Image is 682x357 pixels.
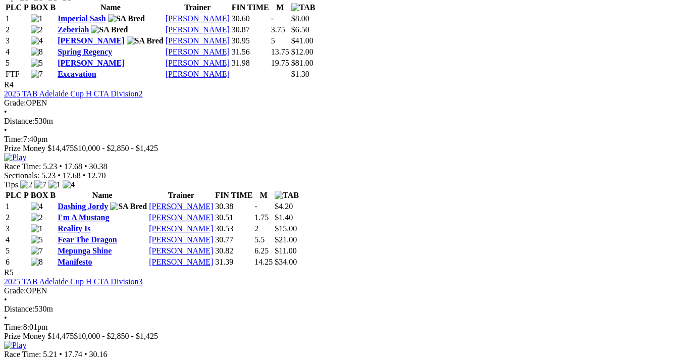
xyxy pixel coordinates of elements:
th: Trainer [148,190,214,200]
span: $10,000 - $2,850 - $1,425 [74,332,158,340]
text: 13.75 [271,47,289,56]
td: 30.77 [215,235,253,245]
text: 5.5 [254,235,265,244]
div: OPEN [4,98,671,108]
a: Manifesto [58,258,92,266]
img: SA Bred [91,25,128,34]
img: SA Bred [108,14,145,23]
td: 30.60 [231,14,270,24]
span: $1.30 [291,70,309,78]
th: M [254,190,273,200]
span: $11.00 [275,246,296,255]
img: 7 [31,70,43,79]
span: $81.00 [291,59,313,67]
a: Dashing Jordy [58,202,108,211]
a: I'm A Mustang [58,213,109,222]
img: 2 [31,25,43,34]
span: PLC [6,191,22,199]
span: Distance: [4,117,34,125]
td: 1 [5,201,29,212]
td: 5 [5,58,29,68]
a: [PERSON_NAME] [166,14,230,23]
td: 2 [5,213,29,223]
span: Distance: [4,304,34,313]
div: OPEN [4,286,671,295]
span: • [4,314,7,322]
span: $10,000 - $2,850 - $1,425 [74,144,158,152]
img: 4 [31,36,43,45]
span: $8.00 [291,14,309,23]
a: [PERSON_NAME] [58,36,124,45]
span: • [83,171,86,180]
text: 14.25 [254,258,273,266]
th: Trainer [165,3,230,13]
img: 1 [31,224,43,233]
a: [PERSON_NAME] [166,47,230,56]
span: 12.70 [87,171,106,180]
img: 8 [31,258,43,267]
span: • [59,162,62,171]
text: 1.75 [254,213,269,222]
a: [PERSON_NAME] [166,25,230,34]
a: 2025 TAB Adelaide Cup H CTA Division2 [4,89,142,98]
span: 30.38 [89,162,108,171]
div: 7:40pm [4,135,671,144]
td: 30.95 [231,36,270,46]
a: Imperial Sash [58,14,106,23]
div: 8:01pm [4,323,671,332]
td: 31.98 [231,58,270,68]
span: Sectionals: [4,171,39,180]
span: • [4,126,7,134]
a: [PERSON_NAME] [149,235,213,244]
span: 5.23 [43,162,57,171]
td: 30.51 [215,213,253,223]
img: 7 [31,246,43,256]
text: - [254,202,257,211]
a: [PERSON_NAME] [166,36,230,45]
th: Name [57,190,147,200]
a: [PERSON_NAME] [58,59,124,67]
span: $12.00 [291,47,313,56]
img: TAB [291,3,316,12]
span: BOX [31,3,48,12]
span: P [24,3,29,12]
a: [PERSON_NAME] [149,213,213,222]
text: 6.25 [254,246,269,255]
span: 5.23 [41,171,56,180]
th: M [271,3,290,13]
th: Name [57,3,164,13]
span: Time: [4,323,23,331]
div: 530m [4,304,671,314]
td: 31.39 [215,257,253,267]
span: R5 [4,268,14,277]
a: [PERSON_NAME] [166,59,230,67]
a: 2025 TAB Adelaide Cup H CTA Division3 [4,277,142,286]
td: 30.38 [215,201,253,212]
text: 2 [254,224,258,233]
td: 30.53 [215,224,253,234]
span: B [50,3,56,12]
td: 30.87 [231,25,270,35]
span: P [24,191,29,199]
a: Spring Regency [58,47,112,56]
span: Race Time: [4,162,41,171]
img: TAB [275,191,299,200]
td: 5 [5,246,29,256]
img: 7 [34,180,46,189]
span: Time: [4,135,23,143]
span: $34.00 [275,258,297,266]
a: [PERSON_NAME] [149,258,213,266]
span: PLC [6,3,22,12]
span: $6.50 [291,25,309,34]
img: Play [4,153,26,162]
img: 1 [48,180,61,189]
a: [PERSON_NAME] [149,224,213,233]
td: 4 [5,47,29,57]
td: 6 [5,257,29,267]
a: [PERSON_NAME] [149,202,213,211]
a: [PERSON_NAME] [166,70,230,78]
span: $41.00 [291,36,313,45]
div: Prize Money $14,475 [4,332,671,341]
a: Excavation [58,70,96,78]
span: • [84,162,87,171]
